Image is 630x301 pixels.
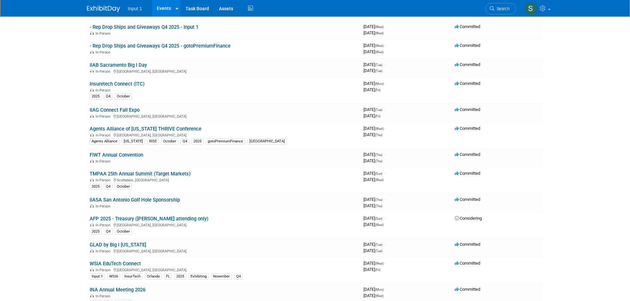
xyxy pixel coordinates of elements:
[485,3,516,15] a: Search
[90,68,358,74] div: [GEOGRAPHIC_DATA], [GEOGRAPHIC_DATA]
[122,274,143,280] div: InsurTech
[90,248,358,253] div: [GEOGRAPHIC_DATA], [GEOGRAPHIC_DATA]
[383,171,384,176] span: -
[90,242,146,248] a: GLAD by Big I [US_STATE]
[363,216,384,221] span: [DATE]
[375,127,384,131] span: (Wed)
[383,152,384,157] span: -
[363,242,384,247] span: [DATE]
[90,294,94,297] img: In-Person Event
[383,197,384,202] span: -
[455,107,480,112] span: Committed
[455,43,480,48] span: Committed
[363,248,382,253] span: [DATE]
[363,107,384,112] span: [DATE]
[455,216,482,221] span: Considering
[90,177,358,182] div: Scottsdale, [GEOGRAPHIC_DATA]
[90,184,102,190] div: 2025
[128,6,142,11] span: Input 1
[90,24,198,30] a: - Rep Drop Ships and Giveaways Q4 2025 - Input 1
[385,81,386,86] span: -
[375,50,384,54] span: (Wed)
[191,138,203,144] div: 2025
[375,82,384,86] span: (Mon)
[107,274,120,280] div: WSIA
[90,171,190,177] a: TMPAA 25th Annual Summit (Target Markets)
[363,132,382,137] span: [DATE]
[375,198,382,202] span: (Thu)
[90,197,180,203] a: IIASA San Antonio Golf Hole Sponsorship
[90,132,358,137] div: [GEOGRAPHIC_DATA], [GEOGRAPHIC_DATA]
[375,153,382,157] span: (Thu)
[104,229,112,235] div: Q4
[385,287,386,292] span: -
[96,133,112,137] span: In-Person
[206,138,245,144] div: gotoPremiumFinance
[363,261,386,266] span: [DATE]
[90,69,94,73] img: In-Person Event
[455,126,480,131] span: Committed
[385,261,386,266] span: -
[161,138,178,144] div: October
[375,69,382,73] span: (Tue)
[90,62,147,68] a: IIAB Sacramento Big I Day
[375,204,382,208] span: (Thu)
[90,268,94,271] img: In-Person Event
[383,107,384,112] span: -
[90,31,94,35] img: In-Person Event
[383,216,384,221] span: -
[363,43,386,48] span: [DATE]
[234,274,243,280] div: Q4
[87,6,120,12] img: ExhibitDay
[375,133,382,137] span: (Thu)
[375,31,384,35] span: (Wed)
[90,133,94,136] img: In-Person Event
[363,62,384,67] span: [DATE]
[96,88,112,93] span: In-Person
[363,68,382,73] span: [DATE]
[90,229,102,235] div: 2025
[375,288,384,291] span: (Mon)
[455,242,480,247] span: Committed
[90,159,94,163] img: In-Person Event
[211,274,232,280] div: November
[96,294,112,298] span: In-Person
[181,138,189,144] div: Q4
[455,261,480,266] span: Committed
[90,216,208,222] a: AFP 2025 - Treasury ([PERSON_NAME] attending only)
[363,24,386,29] span: [DATE]
[115,94,132,99] div: October
[96,223,112,227] span: In-Person
[375,88,380,92] span: (Fri)
[525,2,537,15] img: Susan Stout
[363,49,384,54] span: [DATE]
[189,274,209,280] div: Exhibiting
[375,108,382,112] span: (Tue)
[174,274,186,280] div: 2025
[455,81,480,86] span: Committed
[90,249,94,252] img: In-Person Event
[375,223,384,227] span: (Wed)
[96,50,112,55] span: In-Person
[363,81,386,86] span: [DATE]
[90,113,358,119] div: [GEOGRAPHIC_DATA], [GEOGRAPHIC_DATA]
[455,24,480,29] span: Committed
[90,274,105,280] div: Input 1
[375,25,384,29] span: (Wed)
[363,287,386,292] span: [DATE]
[363,30,384,35] span: [DATE]
[90,107,140,113] a: IIAG Connect Fall Expo
[455,287,480,292] span: Committed
[375,249,382,253] span: (Tue)
[115,229,132,235] div: October
[247,138,287,144] div: [GEOGRAPHIC_DATA]
[375,172,382,175] span: (Sun)
[363,203,382,208] span: [DATE]
[96,249,112,253] span: In-Person
[363,177,384,182] span: [DATE]
[385,43,386,48] span: -
[164,274,172,280] div: FL
[363,267,380,272] span: [DATE]
[96,204,112,208] span: In-Person
[363,197,384,202] span: [DATE]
